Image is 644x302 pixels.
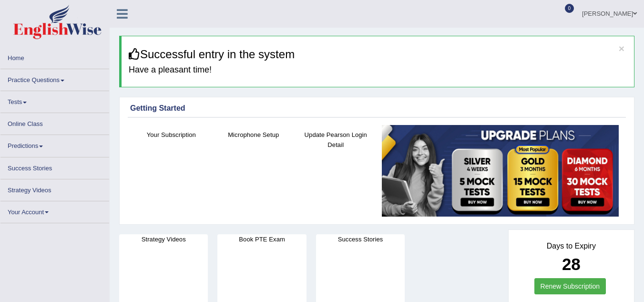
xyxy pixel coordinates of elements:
[316,234,405,244] h4: Success Stories
[129,48,627,61] h3: Successful entry in the system
[565,4,574,13] span: 0
[0,91,109,110] a: Tests
[0,179,109,198] a: Strategy Videos
[129,65,627,75] h4: Have a pleasant time!
[562,255,581,273] b: 28
[0,113,109,132] a: Online Class
[0,69,109,88] a: Practice Questions
[382,125,619,217] img: small5.jpg
[534,278,606,294] a: Renew Subscription
[519,242,624,250] h4: Days to Expiry
[619,43,624,53] button: ×
[0,47,109,66] a: Home
[0,135,109,154] a: Predictions
[135,130,208,140] h4: Your Subscription
[0,157,109,176] a: Success Stories
[119,234,208,244] h4: Strategy Videos
[130,103,624,114] div: Getting Started
[217,234,306,244] h4: Book PTE Exam
[299,130,372,150] h4: Update Pearson Login Detail
[217,130,290,140] h4: Microphone Setup
[0,201,109,220] a: Your Account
